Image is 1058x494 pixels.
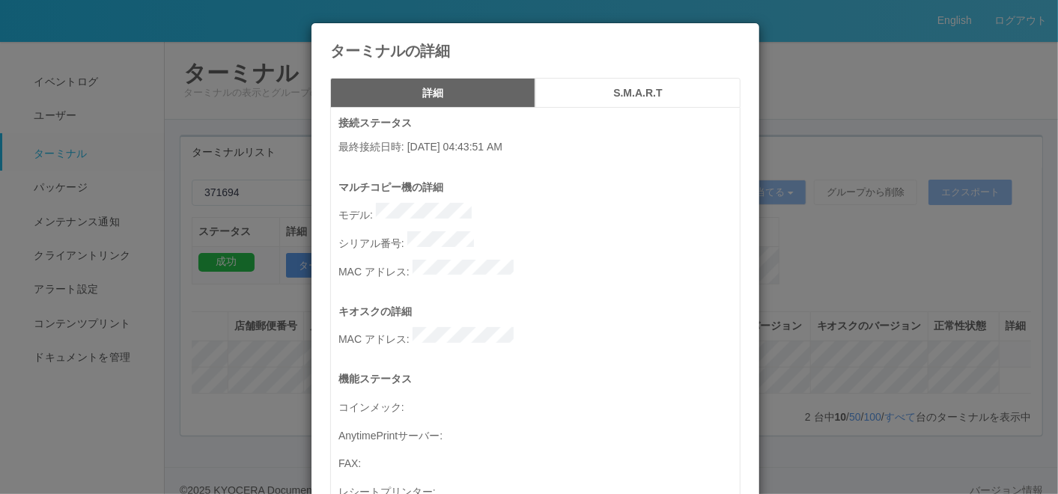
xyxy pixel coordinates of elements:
p: 最終接続日時 : [DATE] 04:43:51 AM [338,139,740,155]
p: FAX : [338,451,740,472]
p: マルチコピー機の詳細 [338,180,740,195]
p: MAC アドレス : [338,327,740,347]
p: シリアル番号 : [338,231,740,251]
h5: 詳細 [335,88,530,99]
p: MAC アドレス : [338,260,740,280]
p: 機能ステータス [338,371,740,387]
p: モデル : [338,203,740,223]
p: AnytimePrintサーバー : [338,424,740,444]
button: S.M.A.R.T [535,78,741,108]
button: 詳細 [330,78,535,108]
h4: ターミナルの詳細 [330,43,741,59]
h5: S.M.A.R.T [541,88,735,99]
p: コインメック : [338,395,740,415]
p: 接続ステータス [338,115,740,131]
p: キオスクの詳細 [338,304,740,320]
